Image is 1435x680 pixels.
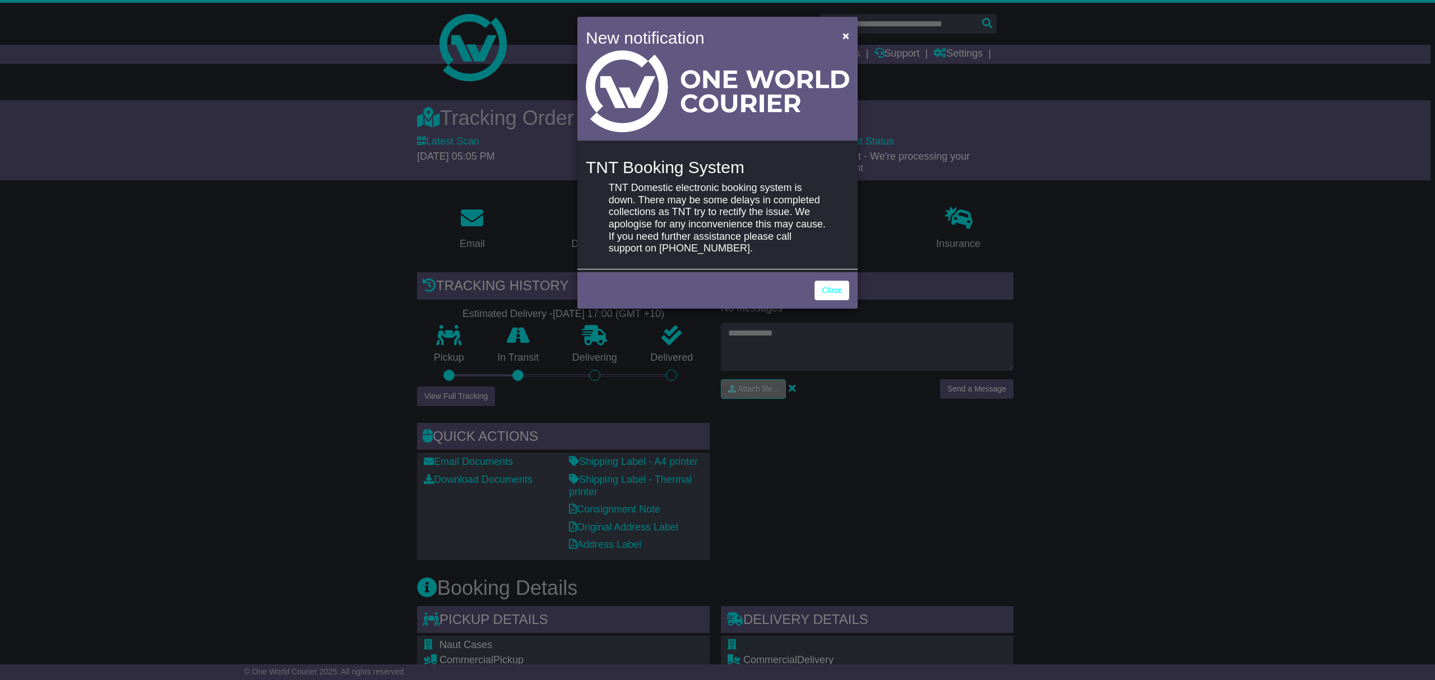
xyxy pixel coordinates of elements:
[814,281,849,300] a: Close
[843,29,849,42] span: ×
[837,24,855,47] button: Close
[586,50,849,132] img: Light
[586,25,826,50] h4: New notification
[609,182,826,255] p: TNT Domestic electronic booking system is down. There may be some delays in completed collections...
[586,158,849,176] h4: TNT Booking System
